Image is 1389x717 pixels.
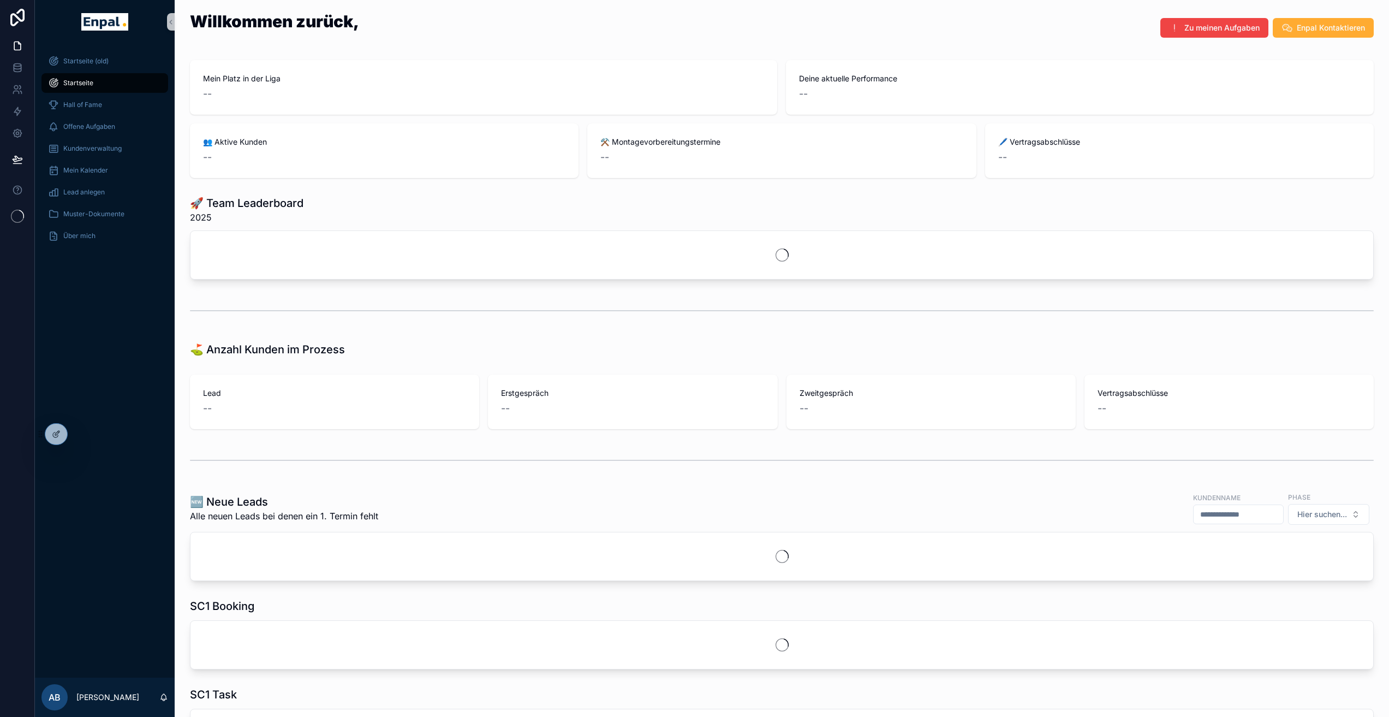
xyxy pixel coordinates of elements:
span: Lead anlegen [63,188,105,197]
span: Alle neuen Leads bei denen ein 1. Termin fehlt [190,509,378,523]
span: -- [799,86,808,102]
span: Hall of Fame [63,100,102,109]
span: Startseite [63,79,93,87]
a: Startseite (old) [41,51,168,71]
span: -- [1098,401,1106,416]
a: Startseite [41,73,168,93]
a: Offene Aufgaben [41,117,168,137]
span: Deine aktuelle Performance [799,73,1361,84]
button: Enpal Kontaktieren [1273,18,1374,38]
span: Erstgespräch [501,388,764,399]
button: Zu meinen Aufgaben [1160,18,1268,38]
h1: 🆕 Neue Leads [190,494,378,509]
span: -- [800,401,808,416]
span: Mein Platz in der Liga [203,73,764,84]
label: Phase [1288,492,1310,502]
span: Offene Aufgaben [63,122,115,131]
div: scrollable content [35,44,175,260]
h1: SC1 Task [190,687,237,702]
a: Muster-Dokumente [41,204,168,224]
p: [PERSON_NAME] [76,692,139,703]
span: Mein Kalender [63,166,108,175]
span: -- [203,401,212,416]
span: Vertragsabschlüsse [1098,388,1361,399]
h1: 🚀 Team Leaderboard [190,195,303,211]
span: Zu meinen Aufgaben [1184,22,1260,33]
span: 🖊️ Vertragsabschlüsse [998,137,1361,147]
button: Select Button [1288,504,1369,525]
h1: SC1 Booking [190,599,254,614]
span: Muster-Dokumente [63,210,124,218]
h1: ⛳ Anzahl Kunden im Prozess [190,342,345,357]
span: 👥 Aktive Kunden [203,137,565,147]
span: -- [600,150,609,165]
a: Mein Kalender [41,161,168,180]
a: Hall of Fame [41,95,168,115]
span: 2025 [190,211,303,224]
span: Zweitgespräch [800,388,1063,399]
img: App logo [81,13,128,31]
span: Kundenverwaltung [63,144,122,153]
span: -- [998,150,1007,165]
span: Hier suchen... [1297,509,1347,520]
span: ⚒️ Montagevorbereitungstermine [600,137,963,147]
span: Über mich [63,232,96,240]
a: Über mich [41,226,168,246]
span: Enpal Kontaktieren [1297,22,1365,33]
span: AB [49,691,61,704]
a: Kundenverwaltung [41,139,168,158]
h1: Willkommen zurück, [190,13,359,29]
span: Lead [203,388,466,399]
span: -- [203,150,212,165]
span: -- [203,86,212,102]
a: Lead anlegen [41,182,168,202]
span: Startseite (old) [63,57,109,66]
label: Kundenname [1193,493,1241,502]
span: -- [501,401,510,416]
